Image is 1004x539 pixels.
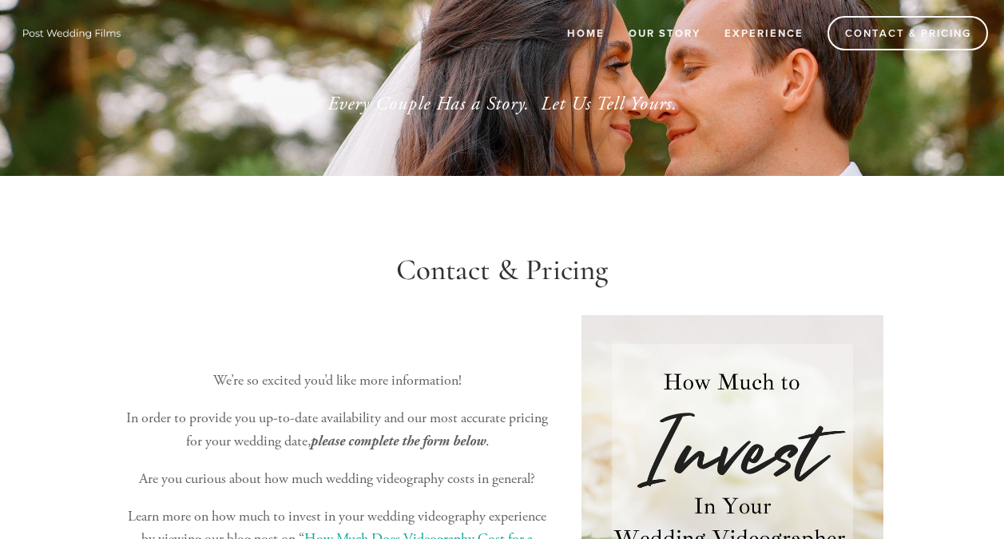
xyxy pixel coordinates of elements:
[121,253,884,288] h1: Contact & Pricing
[146,90,859,118] p: Every Couple Has a Story. Let Us Tell Yours.
[311,433,486,449] em: please complete the form below
[618,20,711,46] a: Our Story
[827,16,988,50] a: Contact & Pricing
[121,468,554,491] p: Are you curious about how much wedding videography costs in general?
[121,369,554,393] p: We’re so excited you’d like more information!
[121,407,554,453] p: In order to provide you up-to-date availability and our most accurate pricing for your wedding da...
[16,21,128,45] img: Wisconsin Wedding Videographer
[557,20,615,46] a: Home
[714,20,814,46] a: Experience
